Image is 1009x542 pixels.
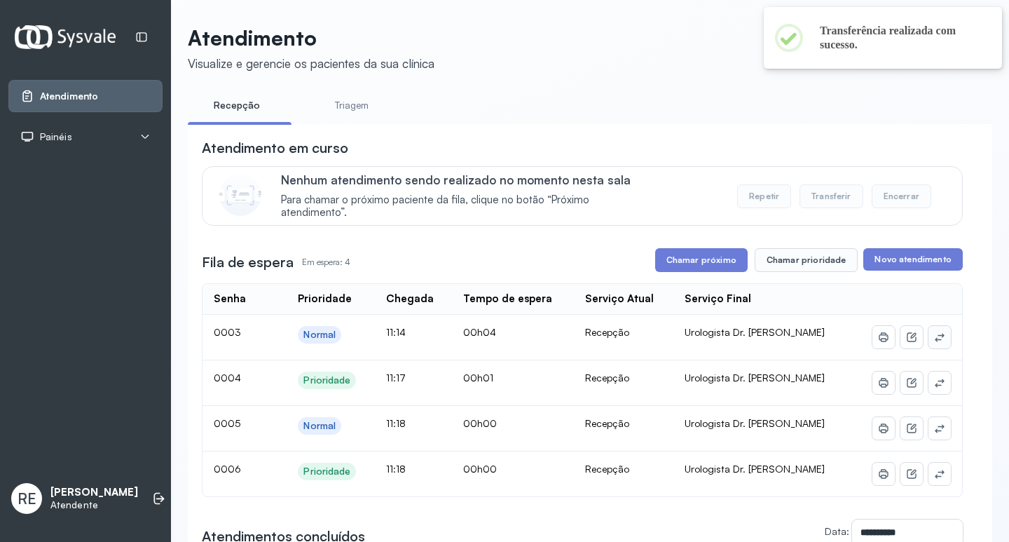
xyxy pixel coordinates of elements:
button: Repetir [737,184,791,208]
div: Senha [214,292,246,306]
span: Painéis [40,131,72,143]
span: 0003 [214,326,241,338]
div: Recepção [585,417,662,430]
button: Chamar próximo [655,248,748,272]
span: Urologista Dr. [PERSON_NAME] [685,463,825,475]
img: Logotipo do estabelecimento [15,25,116,48]
span: 11:14 [386,326,406,338]
span: 0005 [214,417,240,429]
div: Recepção [585,463,662,475]
label: Data: [825,525,849,537]
span: 0006 [214,463,241,475]
span: Urologista Dr. [PERSON_NAME] [685,372,825,384]
a: Atendimento [20,89,151,103]
div: Recepção [585,372,662,384]
span: 11:18 [386,417,406,429]
div: Tempo de espera [463,292,552,306]
span: 0004 [214,372,241,384]
div: Prioridade [303,374,350,386]
span: 00h00 [463,417,497,429]
p: Atendente [50,499,138,511]
p: Atendimento [188,25,434,50]
button: Chamar prioridade [755,248,858,272]
span: 00h01 [463,372,493,384]
a: Triagem [303,94,401,117]
div: Chegada [386,292,434,306]
button: Transferir [799,184,863,208]
div: Visualize e gerencie os pacientes da sua clínica [188,56,434,71]
div: Prioridade [298,292,352,306]
h2: Transferência realizada com sucesso. [820,24,980,52]
h3: Atendimento em curso [202,138,348,158]
div: Normal [303,420,336,432]
span: Atendimento [40,90,98,102]
p: [PERSON_NAME] [50,486,138,499]
span: Para chamar o próximo paciente da fila, clique no botão “Próximo atendimento”. [281,194,652,220]
span: Urologista Dr. [PERSON_NAME] [685,326,825,338]
img: Imagem de CalloutCard [219,174,261,216]
span: Urologista Dr. [PERSON_NAME] [685,417,825,429]
div: Serviço Atual [585,292,654,306]
button: Encerrar [872,184,931,208]
div: Prioridade [303,466,350,477]
p: Em espera: 4 [302,252,350,272]
span: 11:17 [386,372,406,384]
h3: Fila de espera [202,252,294,272]
button: Novo atendimento [863,248,962,271]
span: 00h00 [463,463,497,475]
div: Normal [303,329,336,341]
div: Serviço Final [685,292,751,306]
span: 00h04 [463,326,496,338]
div: Recepção [585,326,662,339]
span: 11:18 [386,463,406,475]
a: Recepção [188,94,286,117]
p: Nenhum atendimento sendo realizado no momento nesta sala [281,172,652,187]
